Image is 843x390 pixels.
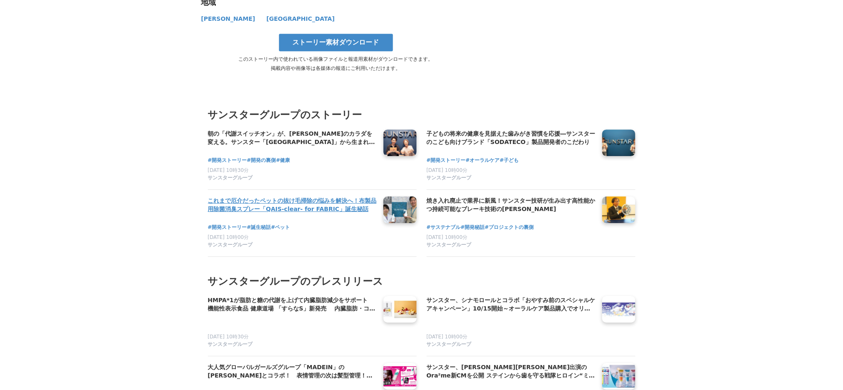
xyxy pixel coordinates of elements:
span: サンスターグループ [208,241,253,248]
a: サンスターグループ [427,174,596,183]
a: サンスターグループ [208,241,377,250]
a: サンスター、シナモロールとコラボ「おやすみ前のスペシャルケアキャンペーン」10/15開始～オーラルケア製品購入でオリジナルグッズが当たる～ [427,296,596,313]
span: [PERSON_NAME] [201,15,255,22]
a: ストーリー素材ダウンロード [279,34,393,51]
a: #プロジェクトの裏側 [485,224,534,231]
a: #子ども [500,156,519,164]
a: #開発ストーリー [208,156,247,164]
span: [DATE] 10時30分 [208,334,249,340]
h4: これまで厄介だったペットの抜け毛掃除の悩みを解決へ！布製品用除菌消臭スプレー「QAIS-clear- for FABRIC」誕生秘話 [208,196,377,214]
a: #オーラルケア [466,156,500,164]
span: サンスターグループ [208,341,253,348]
a: #開発ストーリー [427,156,466,164]
span: [DATE] 10時30分 [208,167,249,173]
a: サンスターグループ [208,174,377,183]
a: これまで厄介だったペットの抜け毛掃除の悩みを解決へ！布製品用除菌消臭スプレー「QAIS-clear- for FABRIC」誕生秘話 [208,196,377,214]
a: 子どもの将来の健康を見据えた歯みがき習慣を応援―サンスターのこども向けブランド「SODATECO」製品開発者のこだわり [427,129,596,147]
a: HMPA*1が脂肪と糖の代謝を上げて内臓脂肪減少をサポート 機能性表示食品 健康道場 「すらなS」新発売 内臓脂肪・コレステロール・食後血糖値が気になる方の朝の新習慣 [208,296,377,313]
a: #開発秘話 [461,224,485,231]
span: サンスターグループ [208,174,253,181]
span: [DATE] 10時00分 [427,167,468,173]
a: サンスター、[PERSON_NAME][PERSON_NAME]出演のOra²me新CMを公開 ステインから歯を守る戦隊ヒロイン“ミニ[PERSON_NAME]ちゃん”登場 [427,363,596,380]
a: #サステナブル [427,224,461,231]
h4: 朝の「代謝スイッチオン」が、[PERSON_NAME]のカラダを変える。サンスター「[GEOGRAPHIC_DATA]」から生まれた、新しい健康飲料の開発舞台裏 [208,129,377,147]
a: サンスターグループ [427,341,596,349]
a: [GEOGRAPHIC_DATA] [267,17,335,22]
h3: サンスターグループのストーリー [208,107,635,123]
span: サンスターグループ [427,174,472,181]
a: 大人気グローバルガールズグループ「MADEIN」の[PERSON_NAME]とコラボ！ 表情管理の次は髪型管理！？イベントも推し活も髪型キープ [208,363,377,380]
a: #誕生秘話 [247,224,271,231]
span: [DATE] 10時00分 [427,334,468,340]
a: #開発ストーリー [208,224,247,231]
a: #健康 [276,156,290,164]
a: #開発の裏側 [247,156,276,164]
span: [DATE] 10時00分 [208,234,249,240]
a: 焼き入れ廃止で業界に新風！サンスター技研が生み出す高性能かつ持続可能なブレーキ技術の[PERSON_NAME] [427,196,596,214]
h4: 焼き入れ廃止で業界に新風！サンスター技研が生み出す高性能かつ持続可能なブレーキ技術の[PERSON_NAME] [427,196,596,214]
span: [GEOGRAPHIC_DATA] [267,15,335,22]
a: #ペット [271,224,290,231]
a: [PERSON_NAME] [201,17,257,22]
a: サンスターグループ [427,241,596,250]
h4: 子どもの将来の健康を見据えた歯みがき習慣を応援―サンスターのこども向けブランド「SODATECO」製品開発者のこだわり [427,129,596,147]
a: 朝の「代謝スイッチオン」が、[PERSON_NAME]のカラダを変える。サンスター「[GEOGRAPHIC_DATA]」から生まれた、新しい健康飲料の開発舞台裏 [208,129,377,147]
h2: サンスターグループのプレスリリース [208,273,635,289]
a: サンスターグループ [208,341,377,349]
span: サンスターグループ [427,341,472,348]
span: サンスターグループ [427,241,472,248]
p: このストーリー内で使われている画像ファイルと報道用素材がダウンロードできます。 掲載内容や画像等は各媒体の報道にご利用いただけます。 [201,55,471,73]
span: [DATE] 10時00分 [427,234,468,240]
